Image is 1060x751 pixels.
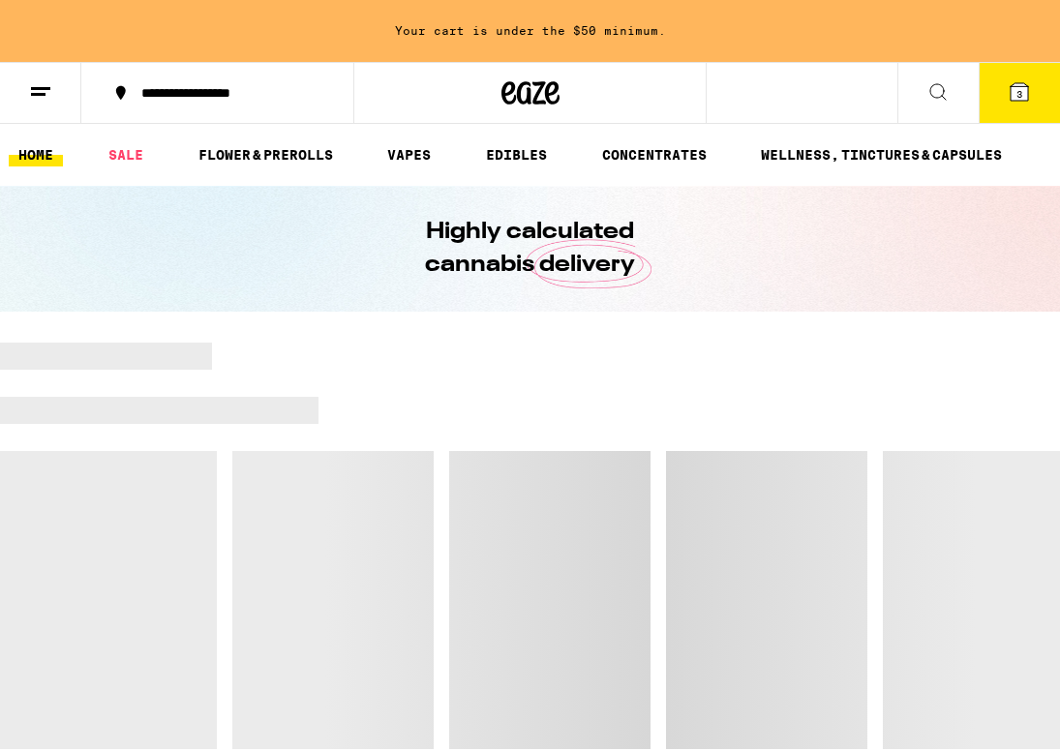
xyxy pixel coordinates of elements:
a: WELLNESS, TINCTURES & CAPSULES [751,143,1012,166]
h1: Highly calculated cannabis delivery [371,216,690,282]
button: 3 [979,63,1060,123]
span: 3 [1016,88,1022,100]
a: EDIBLES [476,143,557,166]
a: FLOWER & PREROLLS [189,143,343,166]
a: HOME [9,143,63,166]
a: SALE [99,143,153,166]
a: CONCENTRATES [592,143,716,166]
a: VAPES [378,143,440,166]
